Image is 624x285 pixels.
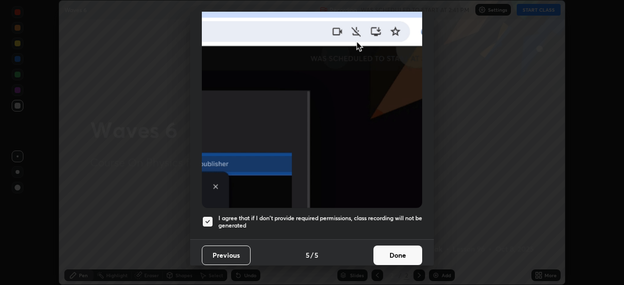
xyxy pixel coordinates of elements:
[218,214,422,229] h5: I agree that if I don't provide required permissions, class recording will not be generated
[202,246,251,265] button: Previous
[373,246,422,265] button: Done
[314,250,318,260] h4: 5
[306,250,310,260] h4: 5
[311,250,313,260] h4: /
